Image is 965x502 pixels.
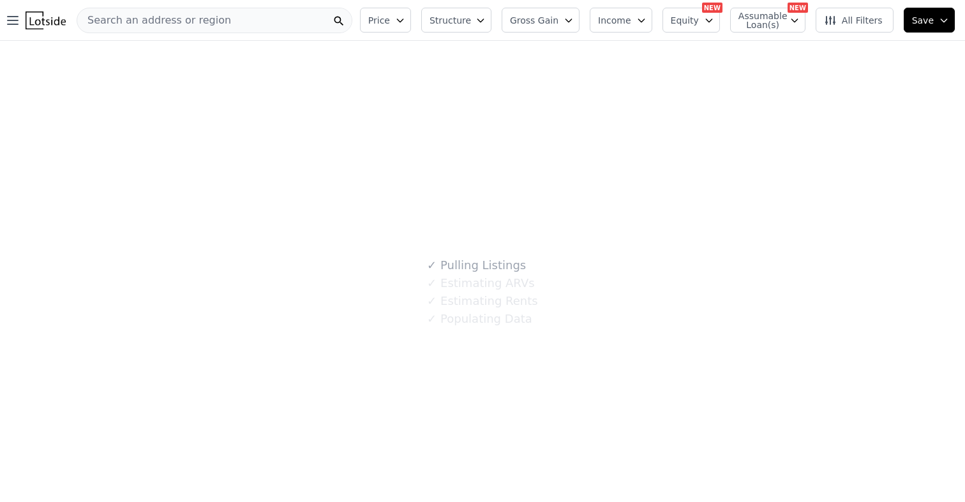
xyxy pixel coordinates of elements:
[510,14,558,27] span: Gross Gain
[904,8,955,33] button: Save
[360,8,411,33] button: Price
[77,13,231,28] span: Search an address or region
[427,274,534,292] div: Estimating ARVs
[590,8,652,33] button: Income
[427,259,437,272] span: ✓
[430,14,470,27] span: Structure
[788,3,808,13] div: NEW
[427,295,437,307] span: ✓
[368,14,390,27] span: Price
[671,14,699,27] span: Equity
[421,8,491,33] button: Structure
[26,11,66,29] img: Lotside
[662,8,720,33] button: Equity
[702,3,722,13] div: NEW
[427,310,532,328] div: Populating Data
[598,14,631,27] span: Income
[730,8,805,33] button: Assumable Loan(s)
[816,8,894,33] button: All Filters
[427,277,437,290] span: ✓
[427,292,537,310] div: Estimating Rents
[738,11,779,29] span: Assumable Loan(s)
[912,14,934,27] span: Save
[427,313,437,325] span: ✓
[502,8,580,33] button: Gross Gain
[427,256,526,274] div: Pulling Listings
[824,14,883,27] span: All Filters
